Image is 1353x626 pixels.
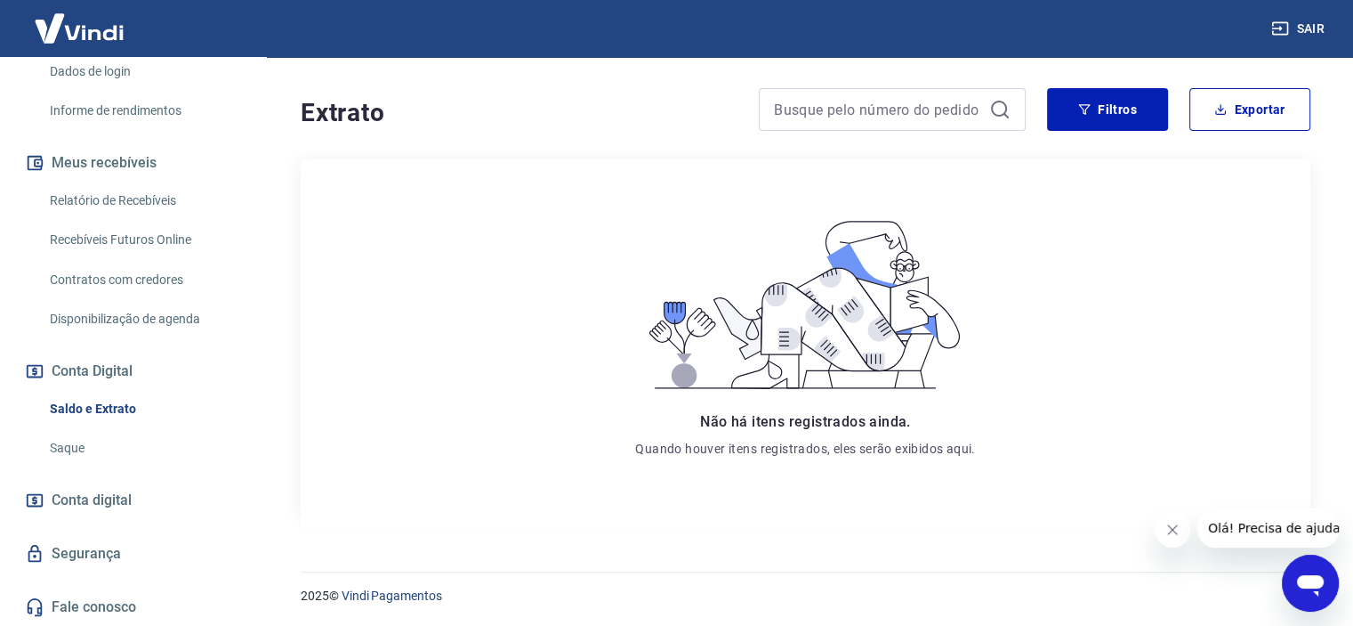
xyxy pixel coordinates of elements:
p: 2025 © [301,587,1310,606]
a: Recebíveis Futuros Online [43,222,245,258]
button: Sair [1268,12,1332,45]
iframe: Fechar mensagem [1155,512,1190,548]
button: Conta Digital [21,352,245,391]
iframe: Botão para abrir a janela de mensagens [1282,555,1339,612]
a: Relatório de Recebíveis [43,183,245,219]
a: Disponibilização de agenda [43,301,245,337]
span: Conta digital [52,488,132,513]
h4: Extrato [301,95,737,131]
button: Exportar [1189,88,1310,131]
a: Saldo e Extrato [43,391,245,427]
a: Contratos com credores [43,262,245,298]
iframe: Mensagem da empresa [1197,508,1339,548]
a: Segurança [21,534,245,573]
a: Conta digital [21,481,245,520]
span: Olá! Precisa de ajuda? [11,12,149,27]
a: Dados de login [43,53,245,90]
img: Vindi [21,1,137,55]
button: Filtros [1047,88,1168,131]
a: Saque [43,430,245,467]
a: Vindi Pagamentos [342,589,442,603]
p: Quando houver itens registrados, eles serão exibidos aqui. [635,440,975,458]
button: Meus recebíveis [21,143,245,183]
input: Busque pelo número do pedido [774,96,982,123]
span: Não há itens registrados ainda. [700,413,910,430]
a: Informe de rendimentos [43,93,245,129]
